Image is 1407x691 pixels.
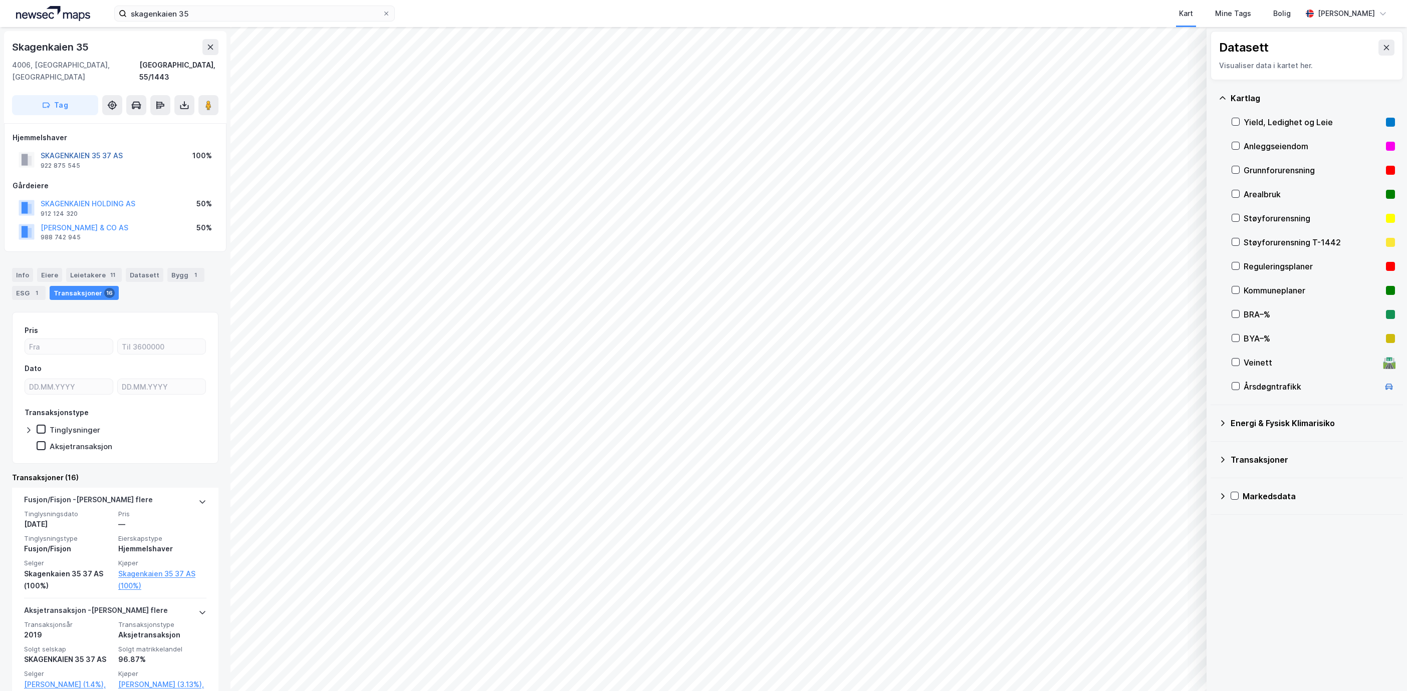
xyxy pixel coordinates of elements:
div: Datasett [126,268,163,282]
img: logo.a4113a55bc3d86da70a041830d287a7e.svg [16,6,90,21]
div: Skagenkaien 35 37 AS (100%) [24,568,112,592]
div: 100% [192,150,212,162]
input: DD.MM.YYYY [25,379,113,394]
div: Støyforurensning [1244,212,1382,224]
div: 16 [104,288,115,298]
div: Skagenkaien 35 [12,39,91,55]
div: Kommuneplaner [1244,284,1382,296]
div: Tinglysninger [50,425,100,435]
div: Veinett [1244,357,1379,369]
span: Tinglysningsdato [24,510,112,518]
div: 1 [190,270,200,280]
div: Mine Tags [1215,8,1251,20]
div: Aksjetransaksjon [118,629,206,641]
span: Kjøper [118,669,206,678]
div: 96.87% [118,653,206,665]
div: Grunnforurensning [1244,164,1382,176]
input: Fra [25,339,113,354]
div: Transaksjoner [50,286,119,300]
div: Datasett [1219,40,1269,56]
input: DD.MM.YYYY [118,379,205,394]
div: Årsdøgntrafikk [1244,381,1379,393]
a: Skagenkaien 35 37 AS (100%) [118,568,206,592]
div: BRA–% [1244,308,1382,320]
span: Transaksjonstype [118,620,206,629]
span: Solgt selskap [24,645,112,653]
div: 922 875 545 [41,162,80,170]
div: 50% [196,198,212,210]
div: Hjemmelshaver [118,543,206,555]
div: [DATE] [24,518,112,530]
div: Aksjetransaksjon [50,442,112,451]
iframe: Chat Widget [1357,643,1407,691]
div: 🛣️ [1382,356,1396,369]
div: Støyforurensning T-1442 [1244,236,1382,248]
div: Aksjetransaksjon - [PERSON_NAME] flere [24,604,168,620]
span: Selger [24,559,112,567]
div: ESG [12,286,46,300]
div: Leietakere [66,268,122,282]
div: 4006, [GEOGRAPHIC_DATA], [GEOGRAPHIC_DATA] [12,59,139,83]
div: 11 [108,270,118,280]
a: [PERSON_NAME] (1.4%), [24,678,112,690]
div: Transaksjoner (16) [12,472,218,484]
div: Arealbruk [1244,188,1382,200]
div: Gårdeiere [13,180,218,192]
div: Anleggseiendom [1244,140,1382,152]
span: Selger [24,669,112,678]
div: Info [12,268,33,282]
div: Visualiser data i kartet her. [1219,60,1394,72]
div: Transaksjonstype [25,407,89,419]
div: Bolig [1273,8,1291,20]
div: Transaksjoner [1231,454,1395,466]
div: SKAGENKAIEN 35 37 AS [24,653,112,665]
div: Fusjon/Fisjon - [PERSON_NAME] flere [24,494,153,510]
a: [PERSON_NAME] (3.13%), [118,678,206,690]
span: Tinglysningstype [24,534,112,543]
div: 988 742 945 [41,233,81,241]
span: Pris [118,510,206,518]
div: [GEOGRAPHIC_DATA], 55/1443 [139,59,218,83]
div: Eiere [37,268,62,282]
div: BYA–% [1244,332,1382,344]
span: Solgt matrikkelandel [118,645,206,653]
div: 2019 [24,629,112,641]
div: 912 124 320 [41,210,78,218]
div: Yield, Ledighet og Leie [1244,116,1382,128]
div: [PERSON_NAME] [1318,8,1375,20]
div: Pris [25,324,38,336]
div: Markedsdata [1243,490,1395,502]
input: Til 3600000 [118,339,205,354]
div: Dato [25,363,42,375]
div: Kartlag [1231,92,1395,104]
div: Kontrollprogram for chat [1357,643,1407,691]
div: Hjemmelshaver [13,132,218,144]
button: Tag [12,95,98,115]
div: Fusjon/Fisjon [24,543,112,555]
div: Kart [1179,8,1193,20]
div: 50% [196,222,212,234]
div: 1 [32,288,42,298]
div: — [118,518,206,530]
span: Kjøper [118,559,206,567]
div: Reguleringsplaner [1244,260,1382,272]
div: Energi & Fysisk Klimarisiko [1231,417,1395,429]
span: Eierskapstype [118,534,206,543]
div: Bygg [167,268,204,282]
span: Transaksjonsår [24,620,112,629]
input: Søk på adresse, matrikkel, gårdeiere, leietakere eller personer [127,6,382,21]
